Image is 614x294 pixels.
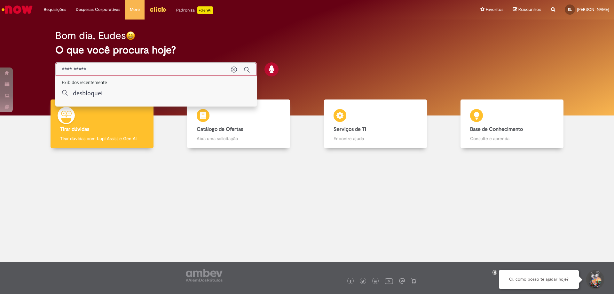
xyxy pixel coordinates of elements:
h2: O que você procura hoje? [55,44,559,56]
p: Tirar dúvidas com Lupi Assist e Gen Ai [60,135,144,142]
b: Tirar dúvidas [60,126,89,132]
span: EL [568,7,572,12]
div: Oi, como posso te ajudar hoje? [499,270,579,289]
b: Base de Conhecimento [470,126,523,132]
a: Rascunhos [513,7,541,13]
button: Iniciar Conversa de Suporte [585,270,604,289]
span: More [130,6,140,13]
div: Padroniza [176,6,213,14]
img: logo_footer_workplace.png [399,278,405,284]
p: +GenAi [197,6,213,14]
a: Serviços de TI Encontre ajuda [307,99,444,148]
img: happy-face.png [126,31,135,40]
img: logo_footer_naosei.png [411,278,417,284]
a: Base de Conhecimento Consulte e aprenda [444,99,581,148]
span: Rascunhos [518,6,541,12]
img: logo_footer_facebook.png [349,280,352,283]
span: [PERSON_NAME] [577,7,609,12]
img: logo_footer_twitter.png [361,280,365,283]
p: Abra uma solicitação [197,135,280,142]
img: logo_footer_youtube.png [385,277,393,285]
b: Catálogo de Ofertas [197,126,243,132]
span: Despesas Corporativas [76,6,120,13]
span: Favoritos [486,6,503,13]
img: ServiceNow [1,3,34,16]
p: Encontre ajuda [334,135,417,142]
img: logo_footer_ambev_rotulo_gray.png [186,269,223,282]
h2: Bom dia, Eudes [55,30,126,41]
a: Catálogo de Ofertas Abra uma solicitação [170,99,307,148]
img: click_logo_yellow_360x200.png [149,4,167,14]
p: Consulte e aprenda [470,135,554,142]
img: logo_footer_linkedin.png [374,280,377,283]
span: Requisições [44,6,66,13]
b: Serviços de TI [334,126,366,132]
a: Tirar dúvidas Tirar dúvidas com Lupi Assist e Gen Ai [34,99,170,148]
